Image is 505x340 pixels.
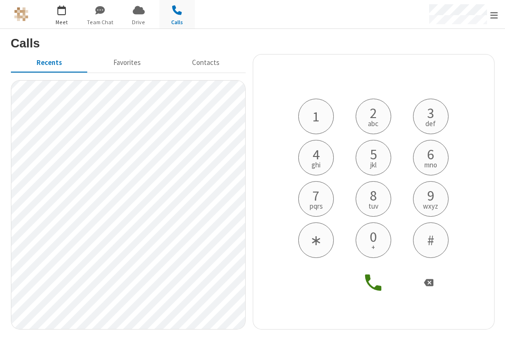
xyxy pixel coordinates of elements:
span: mno [424,161,437,168]
span: Drive [121,18,156,27]
span: # [427,233,434,247]
span: + [371,244,375,251]
span: Team Chat [83,18,118,27]
span: 5 [370,147,377,161]
button: 7pqrs [298,181,334,217]
span: 0 [370,230,377,244]
span: Calls [159,18,195,27]
button: 6mno [413,140,449,175]
button: ∗ [298,222,334,258]
span: Meet [44,18,80,27]
button: Recents [11,54,88,72]
span: 3 [427,106,434,120]
iframe: Chat [481,315,498,333]
span: ∗ [310,233,322,247]
button: 3def [413,99,449,134]
span: 6 [427,147,434,161]
img: iotum.​ucaas.​tech [14,7,28,21]
button: 8tuv [356,181,391,217]
span: ghi [312,161,321,168]
button: 2abc [356,99,391,134]
button: 5jkl [356,140,391,175]
span: wxyz [423,202,438,210]
button: Contacts [166,54,245,72]
span: tuv [368,202,378,210]
button: # [413,222,449,258]
span: 2 [370,106,377,120]
button: 0+ [356,222,391,258]
span: 9 [427,188,434,202]
span: 4 [312,147,320,161]
button: Favorites [88,54,166,72]
span: 8 [370,188,377,202]
span: def [425,120,436,127]
span: abc [368,120,378,127]
span: pqrs [310,202,323,210]
span: 1 [312,109,320,123]
h4: Phone number [291,68,457,99]
span: jkl [370,161,376,168]
span: 7 [312,188,320,202]
button: 1 [298,99,334,134]
h3: Calls [11,37,495,50]
button: 9wxyz [413,181,449,217]
button: 4ghi [298,140,334,175]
